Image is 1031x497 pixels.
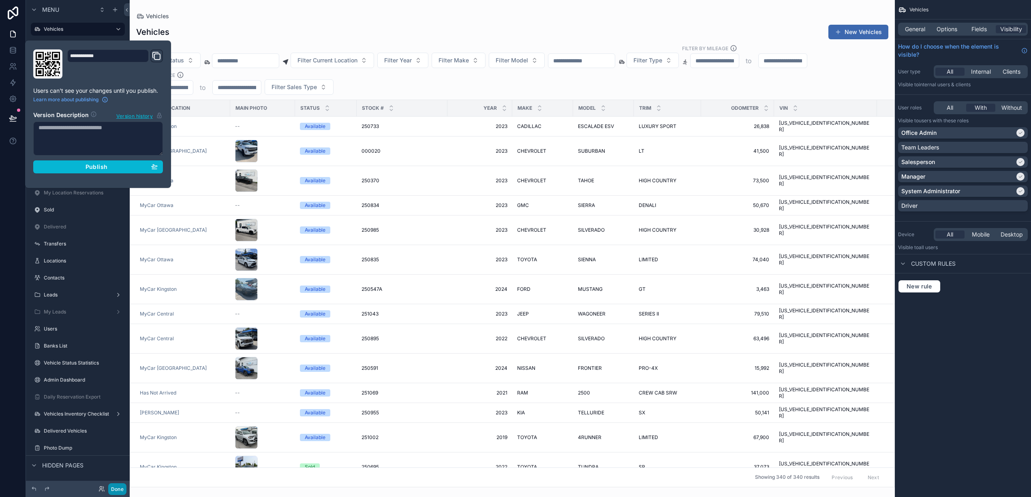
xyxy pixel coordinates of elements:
a: Delivered [31,220,125,233]
p: Team Leaders [901,143,939,151]
button: New rule [898,280,941,293]
label: Photo Dump [44,445,123,451]
label: User roles [898,105,930,111]
label: User type [898,68,930,75]
span: Publish [86,163,107,171]
label: Daily Reservation Export [44,394,123,400]
label: Delivered [44,224,123,230]
a: My Leads [31,305,125,318]
span: Options [937,25,957,33]
label: Sold [44,207,123,213]
button: Version history [116,111,163,120]
span: All [947,68,953,76]
span: All [947,230,953,239]
label: Users [44,326,123,332]
label: My Location Reservations [44,190,123,196]
span: Learn more about publishing [33,96,98,103]
span: Stock # [362,105,384,111]
a: Learn more about publishing [33,96,108,103]
span: Year [483,105,497,111]
span: How do I choose when the element is visible? [898,43,1018,59]
label: Add new Vehicle [44,480,123,487]
span: Fields [971,25,987,33]
label: Transfers [44,241,123,247]
a: Banks List [31,339,125,352]
label: Vehicle Status Statistics [44,360,123,366]
a: Add new Vehicle [31,477,125,490]
label: Device [898,231,930,238]
a: My Location Reservations [31,186,125,199]
span: Version history [116,111,153,119]
a: Delivered Vehicles [31,424,125,437]
span: General [905,25,925,33]
a: Locations [31,254,125,267]
span: Hidden pages [42,461,83,469]
label: Admin Dashboard [44,377,123,383]
span: All [947,104,953,112]
p: Driver [901,202,918,210]
label: Banks List [44,343,123,349]
span: Without [1001,104,1022,112]
span: Odometer [731,105,759,111]
a: Sold [31,203,125,216]
span: Status [300,105,320,111]
div: Domain and Custom Link [67,49,163,79]
a: Users [31,322,125,335]
a: Vehicle Status Statistics [31,356,125,369]
span: VIN [779,105,788,111]
a: Photo Dump [31,442,125,454]
span: Clients [1003,68,1020,76]
a: Daily Reservation Export [31,390,125,403]
span: Menu [42,6,59,14]
p: Visible to [898,244,1028,251]
p: Office Admin [901,129,937,137]
a: Transfers [31,237,125,250]
span: Users with these roles [919,117,969,124]
a: Admin Dashboard [31,373,125,386]
p: Visible to [898,81,1028,88]
label: Vehicles [44,26,109,32]
span: Desktop [1001,230,1023,239]
p: Salesperson [901,158,935,166]
span: Vehicles [909,6,928,13]
span: Visibility [1000,25,1022,33]
span: Make [518,105,532,111]
p: System Administrator [901,187,960,195]
p: Manager [901,173,925,181]
a: Leads [31,288,125,301]
span: Mobile [972,230,990,239]
span: Internal [971,68,991,76]
span: With [975,104,987,112]
label: Contacts [44,275,123,281]
label: Vehicles Inventory Checklist [44,411,112,417]
span: Internal users & clients [919,81,971,87]
button: Done [108,483,126,495]
label: Locations [44,258,123,264]
label: Leads [44,292,112,298]
span: Model [578,105,596,111]
label: Delivered Vehicles [44,428,123,434]
h2: Version Description [33,111,89,120]
span: all users [919,244,938,250]
label: My Leads [44,309,112,315]
span: New rule [903,283,935,290]
a: How do I choose when the element is visible? [898,43,1028,59]
span: Main Photo [235,105,267,111]
span: Trim [639,105,651,111]
a: Create a Vehicle [41,37,125,50]
button: Publish [33,160,163,173]
span: Showing 340 of 340 results [755,474,819,481]
a: Vehicles Inventory Checklist [31,407,125,420]
span: Custom rules [911,260,956,268]
a: Contacts [31,271,125,284]
p: Visible to [898,117,1028,124]
p: Users can't see your changes until you publish. [33,87,163,95]
a: Vehicles [31,23,125,36]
